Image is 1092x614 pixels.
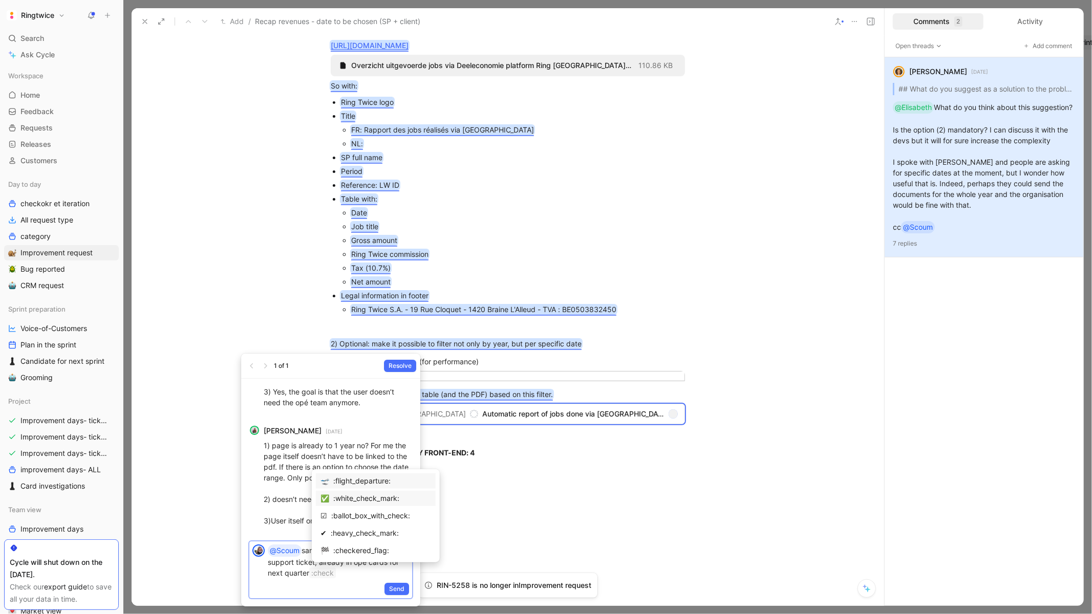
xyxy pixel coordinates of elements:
[333,544,431,557] div: :checkered_flag:
[253,545,264,556] img: avatar
[251,427,258,434] img: avatar
[320,492,329,505] div: ✅
[270,544,299,557] div: @Scoum
[320,527,327,539] div: ✔
[264,440,412,526] p: 1) page is already to 1 year no? For me the page itself doesn’t have to be linked to the pdf. If ...
[333,475,431,487] div: :flight_departure:
[326,427,342,436] small: [DATE]
[268,544,409,578] p: same here left over from ope support ticket, already in ope cards for next quarter
[389,584,404,594] span: Send
[384,583,409,595] button: Send
[264,425,322,437] strong: [PERSON_NAME]
[331,510,431,522] div: :ballot_box_with_check:
[320,475,329,487] div: 🛫
[320,544,329,557] div: 🏁
[389,361,412,371] span: Resolve
[309,567,336,578] span: :check
[264,290,412,408] p: 1) It should apply for the table and the PDF. We can restraint it to 1 year for performance (adde...
[320,510,327,522] div: ☑
[333,492,431,505] div: :white_check_mark:
[274,361,289,371] div: 1 of 1
[331,527,431,539] div: :heavy_check_mark:
[384,360,416,372] button: Resolve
